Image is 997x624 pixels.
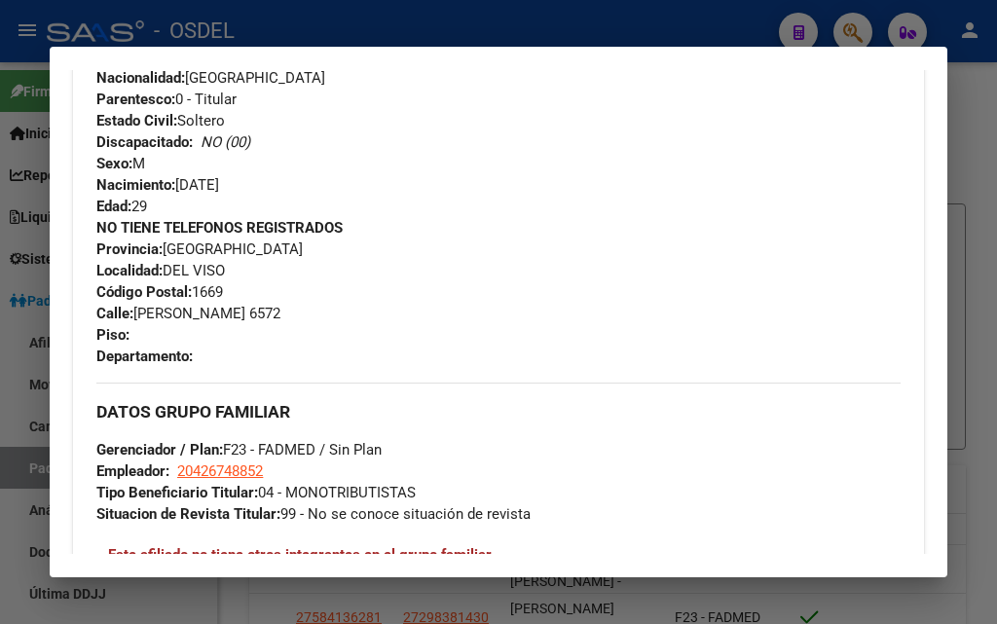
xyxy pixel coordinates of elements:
[96,133,193,151] strong: Discapacitado:
[96,155,132,172] strong: Sexo:
[96,462,169,480] strong: Empleador:
[96,91,175,108] strong: Parentesco:
[96,219,343,237] strong: NO TIENE TELEFONOS REGISTRADOS
[201,133,250,151] i: NO (00)
[96,305,133,322] strong: Calle:
[96,441,223,459] strong: Gerenciador / Plan:
[96,401,901,422] h3: DATOS GRUPO FAMILIAR
[96,176,219,194] span: [DATE]
[96,155,145,172] span: M
[96,262,163,279] strong: Localidad:
[96,505,531,523] span: 99 - No se conoce situación de revista
[96,441,382,459] span: F23 - FADMED / Sin Plan
[96,305,280,322] span: [PERSON_NAME] 6572
[96,176,175,194] strong: Nacimiento:
[96,262,225,279] span: DEL VISO
[96,198,147,215] span: 29
[177,462,263,480] span: 20426748852
[96,484,258,501] strong: Tipo Beneficiario Titular:
[96,69,185,87] strong: Nacionalidad:
[96,91,237,108] span: 0 - Titular
[96,198,131,215] strong: Edad:
[96,240,163,258] strong: Provincia:
[96,112,225,129] span: Soltero
[96,112,177,129] strong: Estado Civil:
[96,326,129,344] strong: Piso:
[96,348,193,365] strong: Departamento:
[96,505,280,523] strong: Situacion de Revista Titular:
[96,69,325,87] span: [GEOGRAPHIC_DATA]
[96,544,901,566] h4: --Este afiliado no tiene otros integrantes en el grupo familiar--
[96,283,223,301] span: 1669
[96,283,192,301] strong: Código Postal:
[96,484,416,501] span: 04 - MONOTRIBUTISTAS
[96,240,303,258] span: [GEOGRAPHIC_DATA]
